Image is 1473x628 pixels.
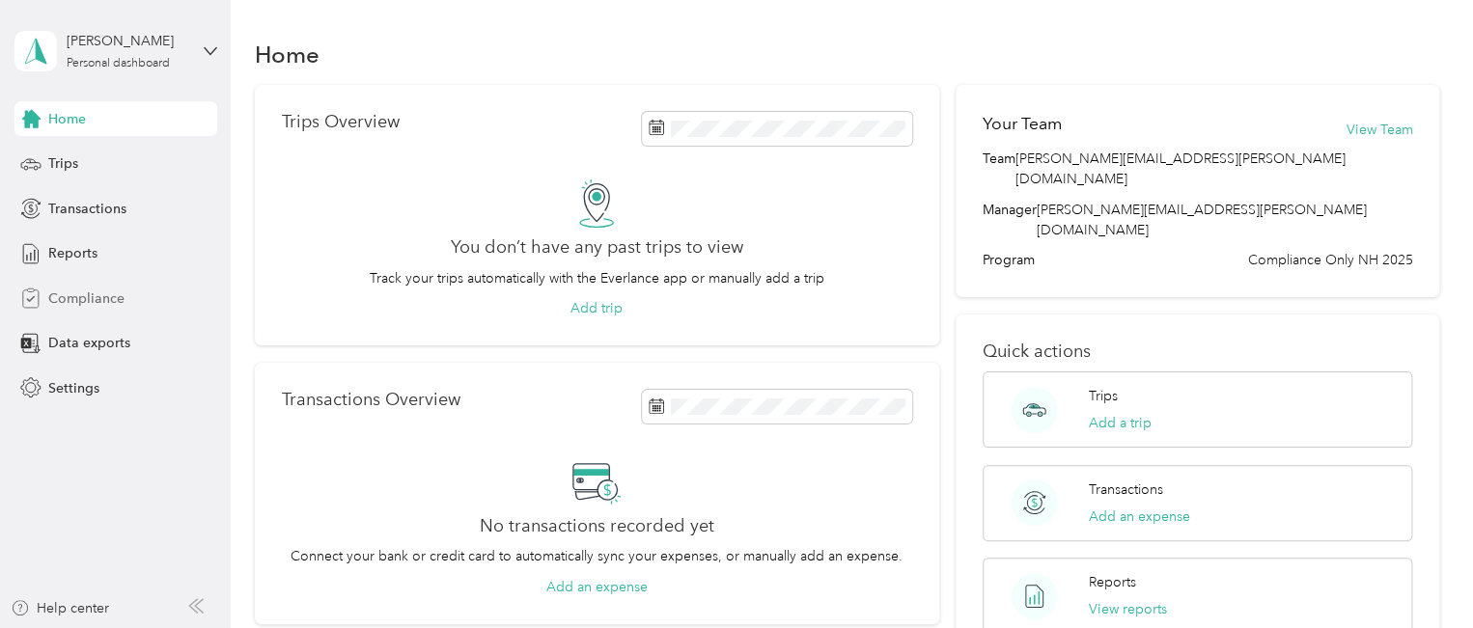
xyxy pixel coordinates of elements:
[1089,506,1190,527] button: Add an expense
[983,200,1037,240] span: Manager
[48,243,97,263] span: Reports
[1089,386,1118,406] p: Trips
[451,237,743,258] h2: You don’t have any past trips to view
[1365,520,1473,628] iframe: Everlance-gr Chat Button Frame
[1089,479,1163,500] p: Transactions
[291,546,903,566] p: Connect your bank or credit card to automatically sync your expenses, or manually add an expense.
[67,31,187,51] div: [PERSON_NAME]
[1015,149,1412,189] span: [PERSON_NAME][EMAIL_ADDRESS][PERSON_NAME][DOMAIN_NAME]
[48,199,126,219] span: Transactions
[255,44,320,65] h1: Home
[370,268,824,288] p: Track your trips automatically with the Everlance app or manually add a trip
[48,378,99,398] span: Settings
[67,58,170,69] div: Personal dashboard
[1089,413,1152,433] button: Add a trip
[983,112,1062,136] h2: Your Team
[11,598,109,618] button: Help center
[1037,202,1367,238] span: [PERSON_NAME][EMAIL_ADDRESS][PERSON_NAME][DOMAIN_NAME]
[48,153,78,174] span: Trips
[1346,120,1412,140] button: View Team
[1089,572,1136,592] p: Reports
[48,288,125,309] span: Compliance
[546,577,648,597] button: Add an expense
[1247,250,1412,270] span: Compliance Only NH 2025
[480,516,714,536] h2: No transactions recorded yet
[282,112,400,132] p: Trips Overview
[282,390,460,410] p: Transactions Overview
[983,149,1015,189] span: Team
[983,341,1412,362] p: Quick actions
[570,298,623,318] button: Add trip
[48,333,130,353] span: Data exports
[48,109,86,129] span: Home
[1089,599,1167,619] button: View reports
[983,250,1035,270] span: Program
